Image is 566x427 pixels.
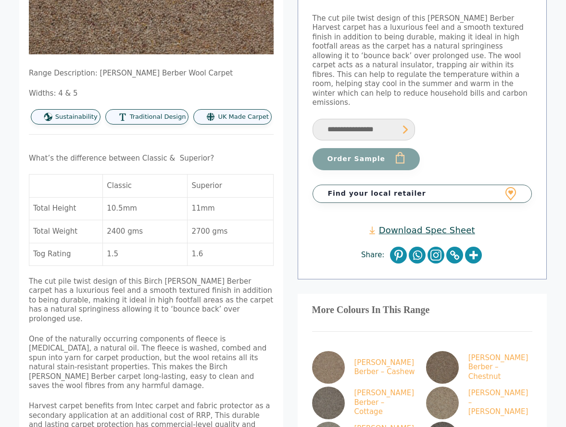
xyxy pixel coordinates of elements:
img: Tomkinson Berber - Cottage [312,387,345,419]
h3: More Colours In This Range [312,308,533,312]
span: Share: [361,251,389,260]
p: Range Description: [PERSON_NAME] Berber Wool Carpet [29,69,274,78]
td: 2700 gms [188,220,273,243]
a: Pinterest [390,247,407,264]
a: Copy Link [446,247,463,264]
td: 1.6 [188,243,273,266]
td: Superior [188,175,273,198]
a: Find your local retailer [313,185,532,203]
a: [PERSON_NAME] Berber – Chestnut [426,351,529,384]
img: Tomkinson Berber - Cashew [312,351,345,384]
img: Tomkinson Berber - Elder [426,387,459,419]
a: [PERSON_NAME] – [PERSON_NAME] [426,387,529,419]
td: Classic [103,175,188,198]
td: 1.5 [103,243,188,266]
a: Instagram [428,247,444,264]
td: Total Weight [29,220,103,243]
td: 2400 gms [103,220,188,243]
span: The cut pile twist design of this Birch [PERSON_NAME] Berber carpet has a luxurious feel and a sm... [29,277,273,323]
td: Tog Rating [29,243,103,266]
button: Order Sample [313,148,420,170]
a: [PERSON_NAME] Berber – Cottage [312,387,415,419]
a: More [465,247,482,264]
td: Total Height [29,198,103,221]
span: Sustainability [55,113,98,121]
td: 11mm [188,198,273,221]
span: One of the naturally occurring components of fleece is [MEDICAL_DATA], a natural oil. The fleece ... [29,335,266,390]
p: What’s the difference between Classic & Superior? [29,154,274,163]
a: Download Spec Sheet [369,225,475,236]
a: Whatsapp [409,247,426,264]
p: Widths: 4 & 5 [29,89,274,99]
img: Tomkinson Berber - Chestnut [426,351,459,384]
a: [PERSON_NAME] Berber – Cashew [312,351,415,384]
span: Traditional Design [130,113,186,121]
td: 10.5mm [103,198,188,221]
span: The cut pile twist design of this [PERSON_NAME] Berber Harvest carpet has a luxurious feel and a ... [313,14,528,107]
span: UK Made Carpet [218,113,268,121]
